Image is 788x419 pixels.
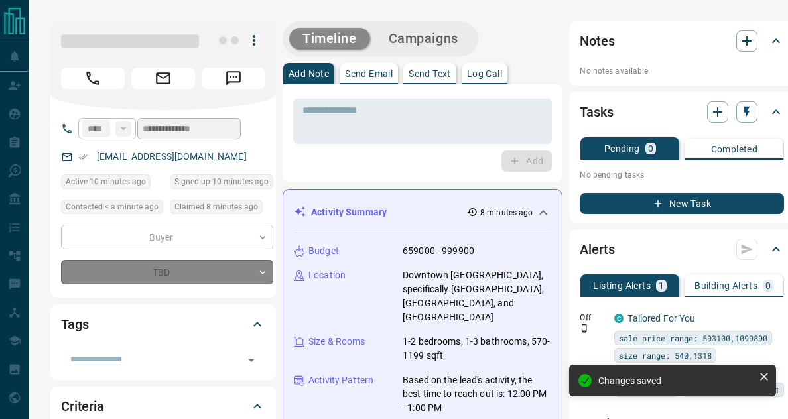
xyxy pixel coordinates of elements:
[467,69,502,78] p: Log Call
[308,373,373,387] p: Activity Pattern
[97,151,247,162] a: [EMAIL_ADDRESS][DOMAIN_NAME]
[711,145,758,154] p: Completed
[308,269,346,282] p: Location
[580,239,614,260] h2: Alerts
[61,308,265,340] div: Tags
[580,165,784,185] p: No pending tasks
[375,28,472,50] button: Campaigns
[619,349,712,362] span: size range: 540,1318
[619,331,767,345] span: sale price range: 593100,1099890
[61,68,125,89] span: Call
[78,152,88,162] svg: Email Verified
[170,200,273,218] div: Mon Aug 18 2025
[289,69,329,78] p: Add Note
[648,144,653,153] p: 0
[131,68,195,89] span: Email
[308,244,339,258] p: Budget
[61,225,273,249] div: Buyer
[170,174,273,193] div: Mon Aug 18 2025
[174,175,269,188] span: Signed up 10 minutes ago
[694,281,757,290] p: Building Alerts
[289,28,370,50] button: Timeline
[765,281,771,290] p: 0
[242,351,261,369] button: Open
[202,68,265,89] span: Message
[604,144,640,153] p: Pending
[403,335,551,363] p: 1-2 bedrooms, 1-3 bathrooms, 570-1199 sqft
[294,200,551,225] div: Activity Summary8 minutes ago
[174,200,258,213] span: Claimed 8 minutes ago
[580,233,784,265] div: Alerts
[66,175,146,188] span: Active 10 minutes ago
[403,373,551,415] p: Based on the lead's activity, the best time to reach out is: 12:00 PM - 1:00 PM
[409,69,451,78] p: Send Text
[403,269,551,324] p: Downtown [GEOGRAPHIC_DATA], specifically [GEOGRAPHIC_DATA], [GEOGRAPHIC_DATA], and [GEOGRAPHIC_DATA]
[403,244,474,258] p: 659000 - 999900
[580,25,784,57] div: Notes
[66,200,159,213] span: Contacted < a minute ago
[308,335,365,349] p: Size & Rooms
[480,207,533,219] p: 8 minutes ago
[580,324,589,333] svg: Push Notification Only
[311,206,387,219] p: Activity Summary
[580,30,614,52] h2: Notes
[598,375,754,386] div: Changes saved
[580,101,613,123] h2: Tasks
[61,260,273,284] div: TBD
[580,193,784,214] button: New Task
[61,396,104,417] h2: Criteria
[614,314,624,323] div: condos.ca
[659,281,664,290] p: 1
[580,65,784,77] p: No notes available
[345,69,393,78] p: Send Email
[627,313,695,324] a: Tailored For You
[61,200,163,218] div: Mon Aug 18 2025
[580,96,784,128] div: Tasks
[61,314,88,335] h2: Tags
[61,174,163,193] div: Mon Aug 18 2025
[580,312,606,324] p: Off
[593,281,651,290] p: Listing Alerts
